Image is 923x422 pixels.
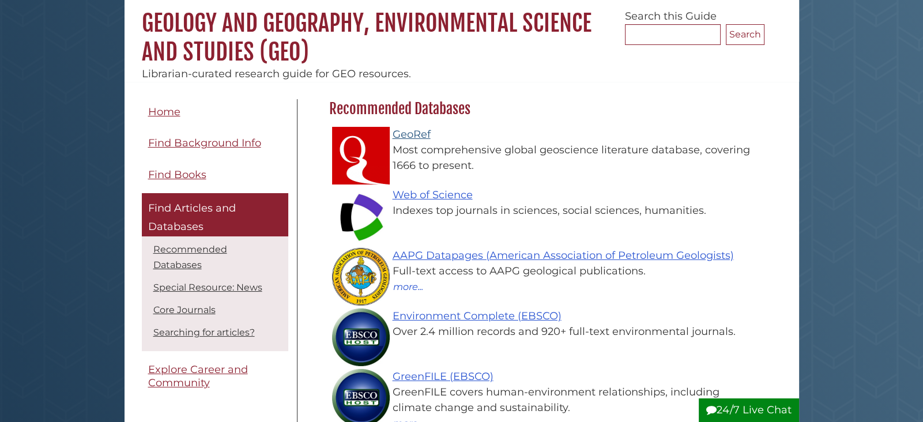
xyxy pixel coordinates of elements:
[393,310,562,322] a: Environment Complete (EBSCO)
[142,67,411,80] span: Librarian-curated research guide for GEO resources.
[393,128,431,141] a: GeoRef
[393,249,734,262] a: AAPG Datapages (American Association of Petroleum Geologists)
[153,244,227,270] a: Recommended Databases
[726,24,764,45] button: Search
[148,202,236,233] span: Find Articles and Databases
[341,203,759,218] div: Indexes top journals in sciences, social sciences, humanities.
[153,327,255,338] a: Searching for articles?
[341,324,759,340] div: Over 2.4 million records and 920+ full-text environmental journals.
[142,162,288,188] a: Find Books
[153,304,216,315] a: Core Journals
[699,398,799,422] button: 24/7 Live Chat
[153,282,262,293] a: Special Resource: News
[393,279,424,294] button: more...
[148,168,206,181] span: Find Books
[142,130,288,156] a: Find Background Info
[142,99,288,125] a: Home
[142,357,288,395] a: Explore Career and Community
[341,142,759,174] div: Most comprehensive global geoscience literature database, covering 1666 to present.
[142,99,288,402] div: Guide Pages
[148,137,261,149] span: Find Background Info
[393,189,473,201] a: Web of Science
[341,263,759,279] div: Full-text access to AAPG geological publications.
[148,105,180,118] span: Home
[142,193,288,236] a: Find Articles and Databases
[341,385,759,416] div: GreenFILE covers human-environment relationships, including climate change and sustainability.
[393,370,493,383] a: GreenFILE (EBSCO)
[323,100,764,118] h2: Recommended Databases
[148,363,248,389] span: Explore Career and Community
